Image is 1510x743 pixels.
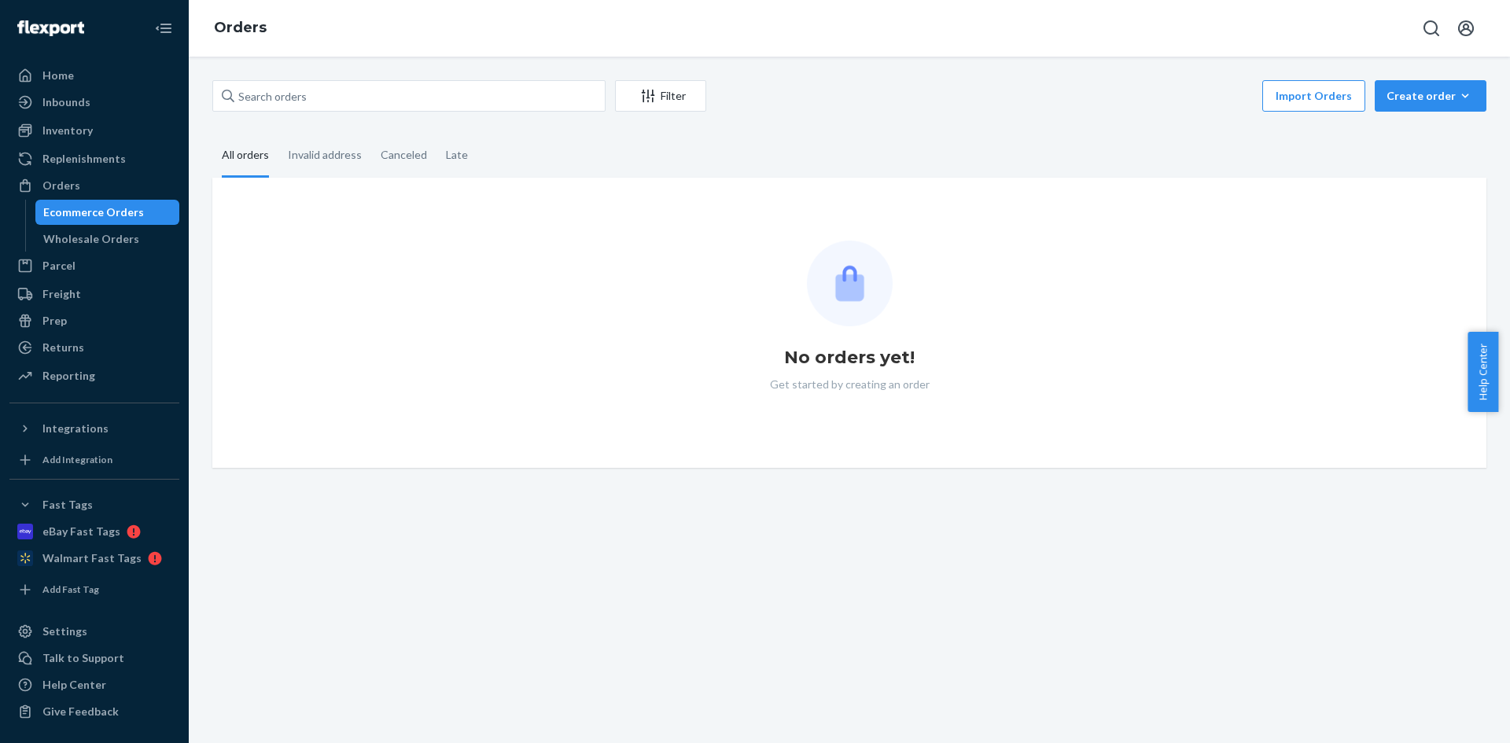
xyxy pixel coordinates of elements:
button: Fast Tags [9,492,179,517]
a: Settings [9,619,179,644]
input: Search orders [212,80,606,112]
div: Fast Tags [42,497,93,513]
div: Prep [42,313,67,329]
button: Import Orders [1262,80,1365,112]
div: Reporting [42,368,95,384]
a: Replenishments [9,146,179,171]
a: Orders [9,173,179,198]
div: Create order [1387,88,1475,104]
div: Give Feedback [42,704,119,719]
a: Home [9,63,179,88]
a: Returns [9,335,179,360]
div: Replenishments [42,151,126,167]
a: Prep [9,308,179,333]
div: All orders [222,134,269,178]
div: Settings [42,623,87,639]
button: Integrations [9,416,179,441]
div: Inventory [42,123,93,138]
a: Wholesale Orders [35,226,180,252]
a: eBay Fast Tags [9,519,179,544]
div: Late [446,134,468,175]
div: Freight [42,286,81,302]
p: Get started by creating an order [770,377,930,392]
a: Talk to Support [9,646,179,671]
a: Freight [9,281,179,307]
h1: No orders yet! [784,345,915,370]
img: Empty list [807,241,893,326]
div: Wholesale Orders [43,231,139,247]
div: Help Center [42,677,106,693]
div: Add Fast Tag [42,583,99,596]
div: Home [42,68,74,83]
a: Help Center [9,672,179,697]
div: Ecommerce Orders [43,204,144,220]
div: Integrations [42,421,109,436]
div: Returns [42,340,84,355]
a: Ecommerce Orders [35,200,180,225]
div: Filter [616,88,705,104]
div: Talk to Support [42,650,124,666]
a: Orders [214,19,267,36]
div: eBay Fast Tags [42,524,120,539]
button: Give Feedback [9,699,179,724]
button: Open account menu [1450,13,1482,44]
div: Canceled [381,134,427,175]
div: Add Integration [42,453,112,466]
button: Open Search Box [1416,13,1447,44]
div: Parcel [42,258,75,274]
button: Help Center [1468,332,1498,412]
div: Orders [42,178,80,193]
a: Reporting [9,363,179,388]
a: Inventory [9,118,179,143]
a: Add Integration [9,447,179,473]
img: Flexport logo [17,20,84,36]
button: Filter [615,80,706,112]
a: Add Fast Tag [9,577,179,602]
button: Close Navigation [148,13,179,44]
ol: breadcrumbs [201,6,279,51]
div: Inbounds [42,94,90,110]
button: Create order [1375,80,1486,112]
div: Walmart Fast Tags [42,550,142,566]
a: Inbounds [9,90,179,115]
div: Invalid address [288,134,362,175]
a: Parcel [9,253,179,278]
a: Walmart Fast Tags [9,546,179,571]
